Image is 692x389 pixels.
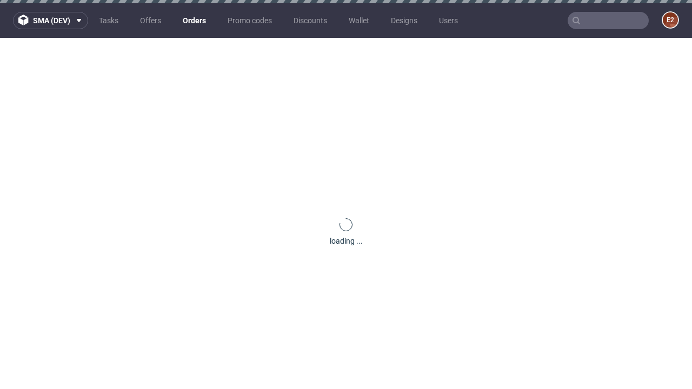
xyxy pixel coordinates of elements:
a: Orders [176,12,212,29]
a: Wallet [342,12,376,29]
figcaption: e2 [663,12,678,28]
a: Users [432,12,464,29]
a: Designs [384,12,424,29]
a: Offers [134,12,168,29]
a: Tasks [92,12,125,29]
span: sma (dev) [33,17,70,24]
a: Discounts [287,12,334,29]
a: Promo codes [221,12,278,29]
div: loading ... [330,236,363,246]
button: sma (dev) [13,12,88,29]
